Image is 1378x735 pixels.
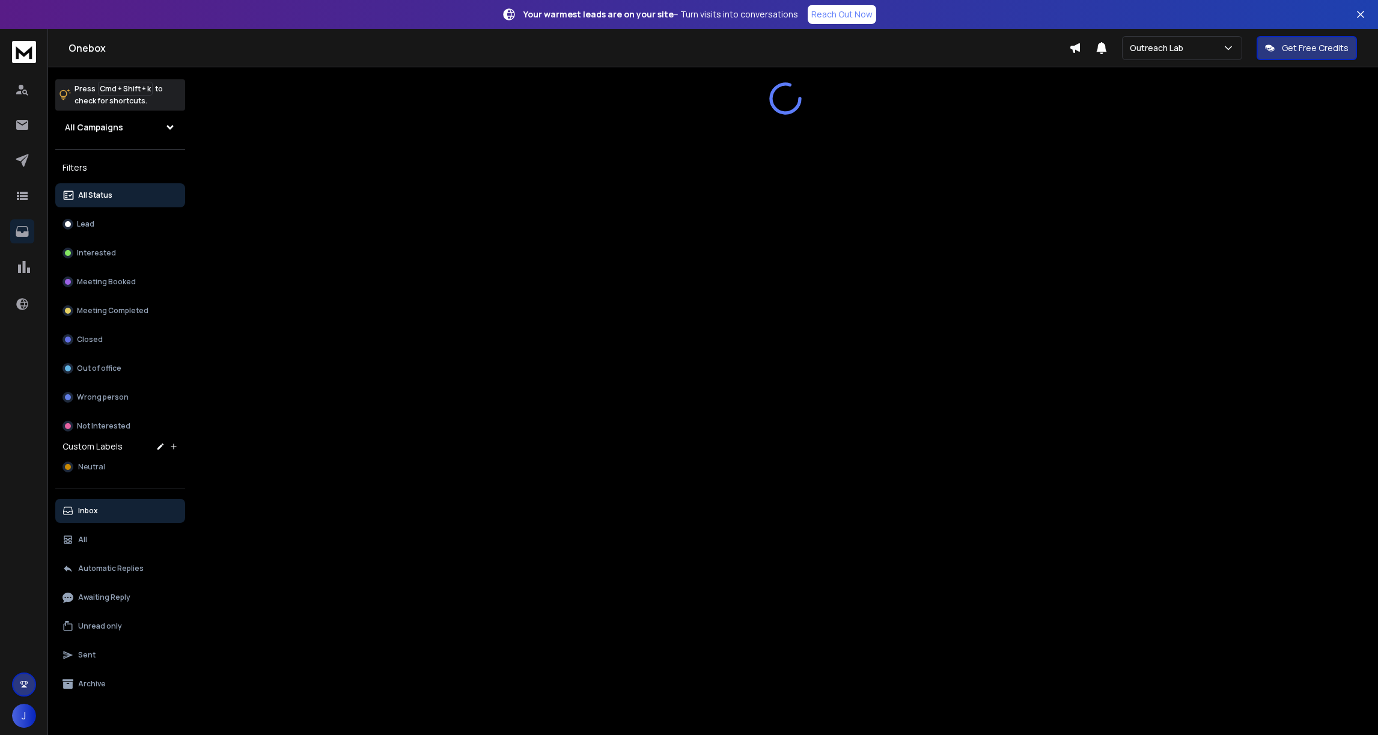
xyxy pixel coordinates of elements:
[77,421,130,431] p: Not Interested
[77,335,103,344] p: Closed
[62,441,123,453] h3: Custom Labels
[55,328,185,352] button: Closed
[78,621,122,631] p: Unread only
[77,219,94,229] p: Lead
[55,115,185,139] button: All Campaigns
[65,121,123,133] h1: All Campaigns
[523,8,674,20] strong: Your warmest leads are on your site
[78,462,105,472] span: Neutral
[78,191,112,200] p: All Status
[78,535,87,544] p: All
[75,83,163,107] p: Press to check for shortcuts.
[12,704,36,728] button: J
[77,306,148,316] p: Meeting Completed
[78,506,98,516] p: Inbox
[55,614,185,638] button: Unread only
[523,8,798,20] p: – Turn visits into conversations
[55,356,185,380] button: Out of office
[55,643,185,667] button: Sent
[55,557,185,581] button: Automatic Replies
[78,679,106,689] p: Archive
[55,585,185,609] button: Awaiting Reply
[55,528,185,552] button: All
[12,41,36,63] img: logo
[55,183,185,207] button: All Status
[77,392,129,402] p: Wrong person
[808,5,876,24] a: Reach Out Now
[55,159,185,176] h3: Filters
[1130,42,1188,54] p: Outreach Lab
[77,277,136,287] p: Meeting Booked
[55,270,185,294] button: Meeting Booked
[55,499,185,523] button: Inbox
[77,364,121,373] p: Out of office
[55,385,185,409] button: Wrong person
[811,8,873,20] p: Reach Out Now
[55,212,185,236] button: Lead
[55,241,185,265] button: Interested
[77,248,116,258] p: Interested
[55,455,185,479] button: Neutral
[55,299,185,323] button: Meeting Completed
[98,82,153,96] span: Cmd + Shift + k
[78,564,144,573] p: Automatic Replies
[78,650,96,660] p: Sent
[55,672,185,696] button: Archive
[78,593,130,602] p: Awaiting Reply
[1282,42,1349,54] p: Get Free Credits
[55,414,185,438] button: Not Interested
[69,41,1069,55] h1: Onebox
[1257,36,1357,60] button: Get Free Credits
